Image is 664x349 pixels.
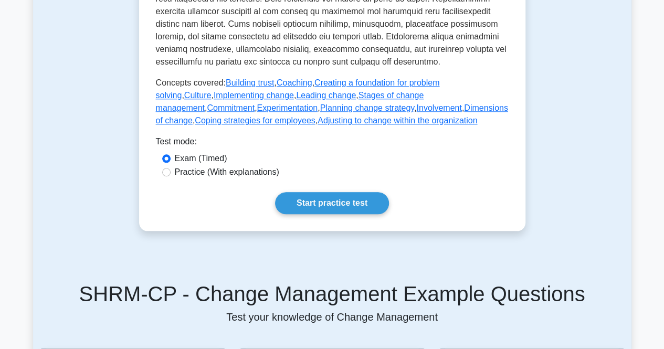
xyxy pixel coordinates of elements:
[156,135,509,152] div: Test mode:
[207,103,255,112] a: Commitment
[226,78,275,87] a: Building trust
[296,91,356,100] a: Leading change
[175,152,227,165] label: Exam (Timed)
[175,166,279,178] label: Practice (With explanations)
[257,103,318,112] a: Experimentation
[275,192,389,214] a: Start practice test
[320,103,414,112] a: Planning change strategy
[39,311,625,323] p: Test your knowledge of Change Management
[318,116,477,125] a: Adjusting to change within the organization
[277,78,312,87] a: Coaching
[195,116,315,125] a: Coping strategies for employees
[214,91,294,100] a: Implementing change
[39,281,625,306] h5: SHRM-CP - Change Management Example Questions
[156,77,509,127] p: Concepts covered: , , , , , , , , , , , , ,
[416,103,461,112] a: Involvement
[184,91,212,100] a: Culture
